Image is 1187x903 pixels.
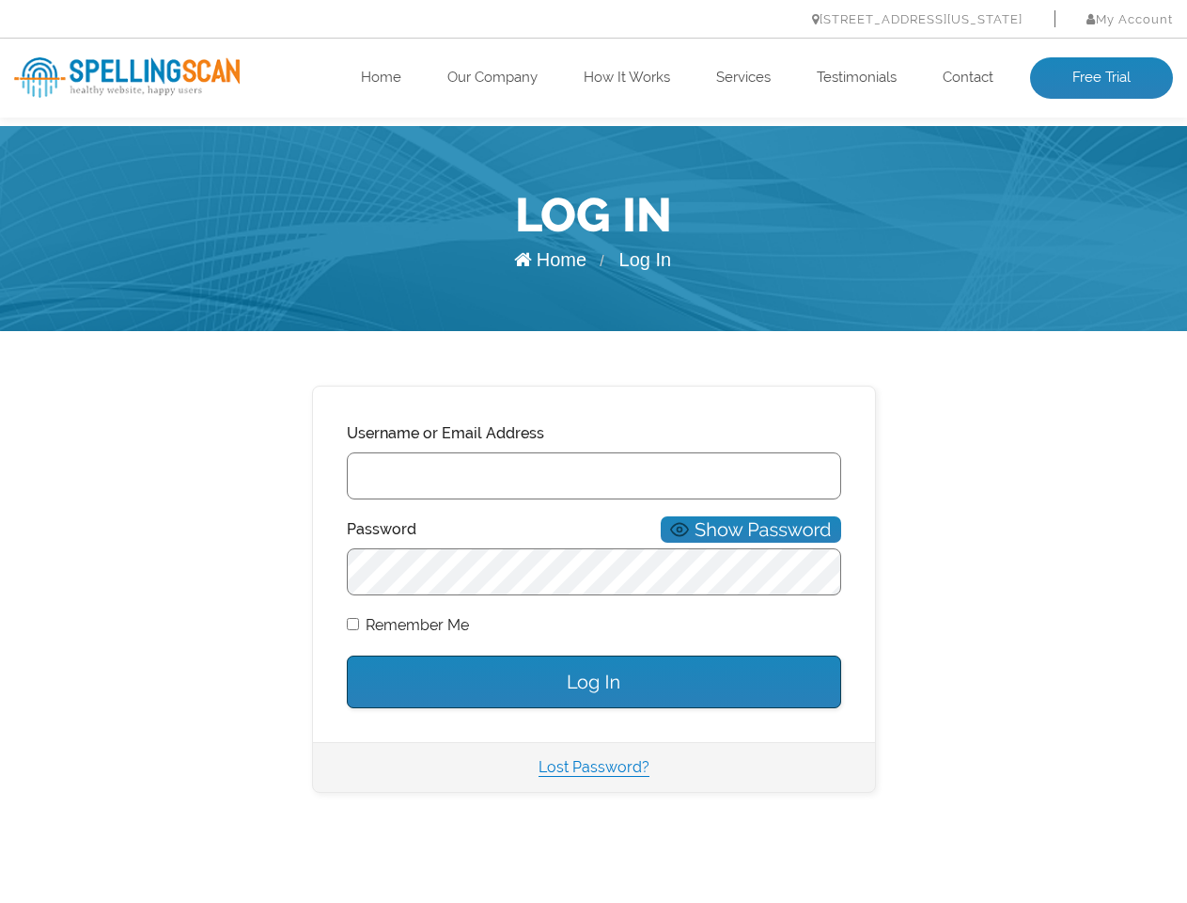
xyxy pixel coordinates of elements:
[695,520,831,539] span: Show Password
[347,618,359,630] input: Remember Me
[661,516,840,543] button: Show Password
[347,516,656,543] label: Password
[514,249,586,270] a: Home
[347,420,841,447] label: Username or Email Address
[14,182,1173,248] h1: Log In
[347,656,841,708] input: Log In
[539,758,649,776] a: Lost Password?
[600,253,603,269] span: /
[619,249,672,270] span: Log In
[347,612,469,639] label: Remember Me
